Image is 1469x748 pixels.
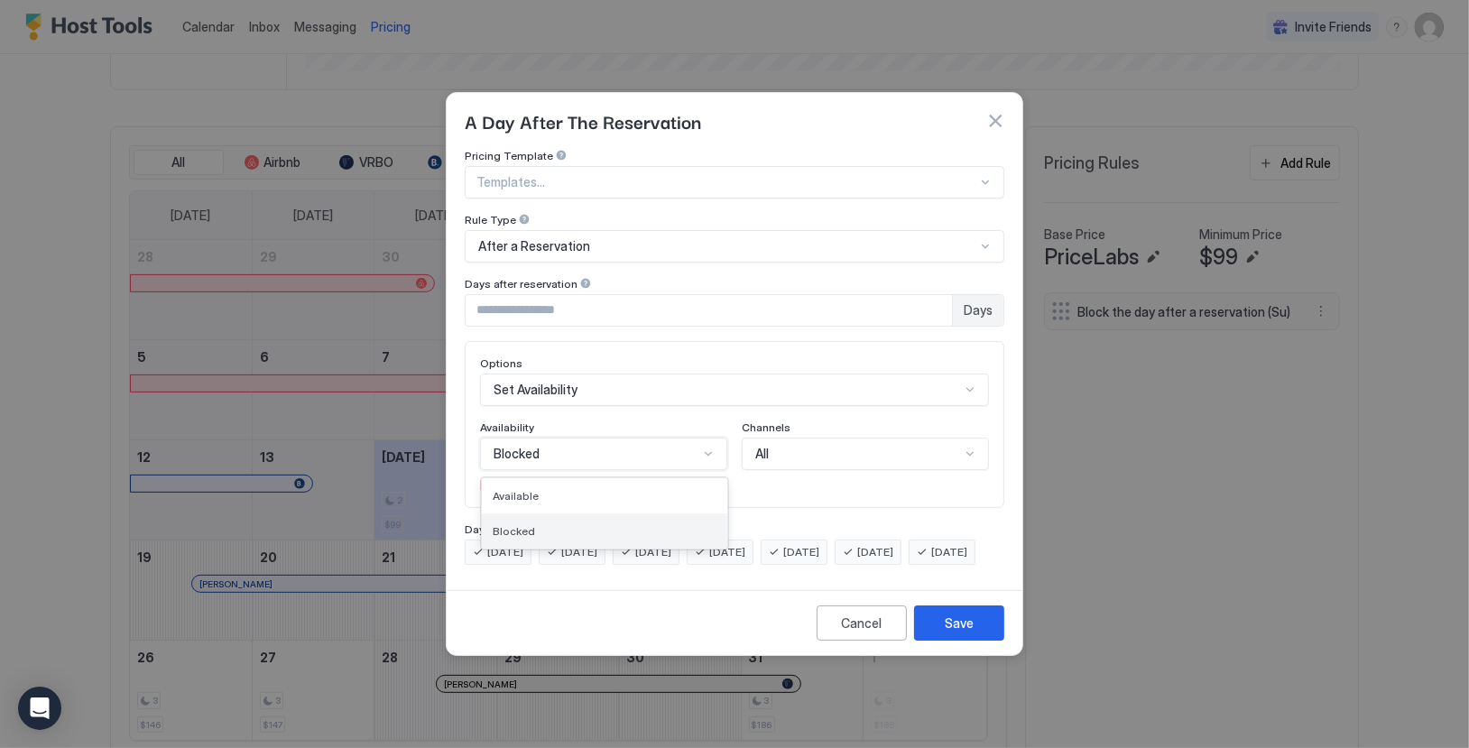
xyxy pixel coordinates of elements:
[945,614,974,633] div: Save
[478,238,590,254] span: After a Reservation
[494,446,540,462] span: Blocked
[914,605,1004,641] button: Save
[755,446,769,462] span: All
[480,420,534,434] span: Availability
[857,544,893,560] span: [DATE]
[742,420,790,434] span: Channels
[465,277,577,291] span: Days after reservation
[494,382,577,398] span: Set Availability
[466,295,952,326] input: Input Field
[465,149,553,162] span: Pricing Template
[783,544,819,560] span: [DATE]
[842,614,882,633] div: Cancel
[493,524,535,538] span: Blocked
[465,107,701,134] span: A Day After The Reservation
[465,522,552,536] span: Days of the week
[480,477,623,494] span: Please select availability.
[561,544,597,560] span: [DATE]
[465,213,516,226] span: Rule Type
[635,544,671,560] span: [DATE]
[480,356,522,370] span: Options
[964,302,993,319] span: Days
[487,544,523,560] span: [DATE]
[709,544,745,560] span: [DATE]
[817,605,907,641] button: Cancel
[493,489,539,503] span: Available
[18,687,61,730] div: Open Intercom Messenger
[931,544,967,560] span: [DATE]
